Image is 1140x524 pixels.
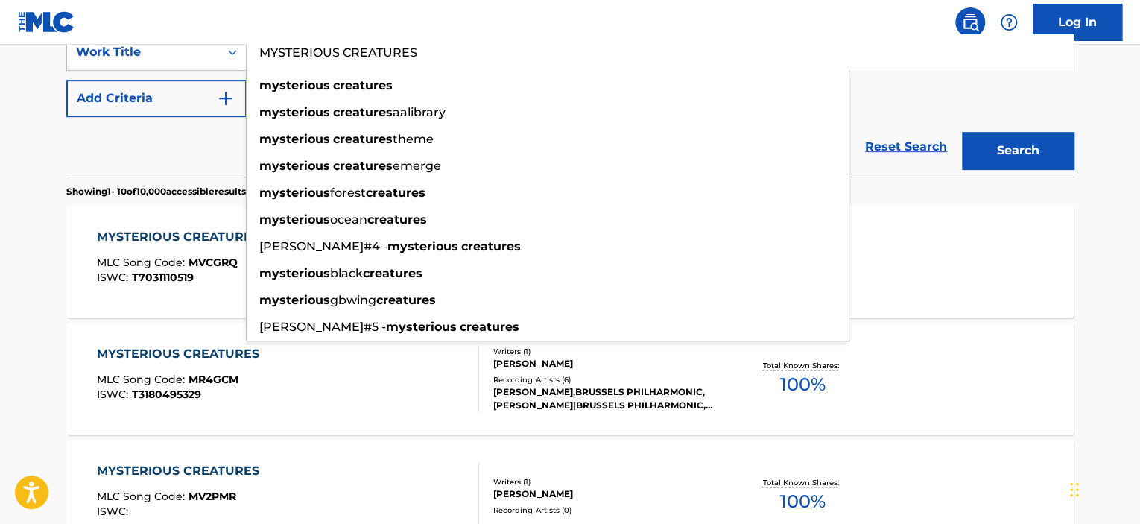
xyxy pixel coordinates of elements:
span: 100 % [779,371,825,398]
strong: mysterious [259,293,330,307]
strong: mysterious [387,239,458,253]
span: MVCGRQ [189,256,238,269]
img: search [961,13,979,31]
strong: creatures [461,239,521,253]
img: MLC Logo [18,11,75,33]
div: [PERSON_NAME] [493,357,718,370]
span: [PERSON_NAME]#5 - [259,320,386,334]
span: gbwing [330,293,376,307]
p: Total Known Shares: [762,477,842,488]
span: black [330,266,363,280]
strong: creatures [333,132,393,146]
strong: mysterious [386,320,457,334]
button: Add Criteria [66,80,247,117]
span: T3180495329 [132,388,201,401]
span: ocean [330,212,367,227]
strong: creatures [333,159,393,173]
span: ISWC : [97,505,132,518]
span: MV2PMR [189,490,236,503]
strong: creatures [376,293,436,307]
strong: creatures [366,186,425,200]
span: MLC Song Code : [97,256,189,269]
p: Total Known Shares: [762,360,842,371]
span: MLC Song Code : [97,490,189,503]
div: Help [994,7,1024,37]
strong: creatures [363,266,422,280]
a: MYSTERIOUS CREATURESMLC Song Code:MR4GCMISWC:T3180495329Writers (1)[PERSON_NAME]Recording Artists... [66,323,1074,435]
span: [PERSON_NAME]#4 - [259,239,387,253]
form: Search Form [66,34,1074,177]
strong: mysterious [259,266,330,280]
strong: mysterious [259,78,330,92]
strong: mysterious [259,186,330,200]
div: MYSTERIOUS CREATURES [97,345,267,363]
span: T7031110519 [132,271,194,284]
strong: mysterious [259,105,330,119]
div: [PERSON_NAME],BRUSSELS PHILHARMONIC, [PERSON_NAME]|BRUSSELS PHILHARMONIC, [PERSON_NAME], [PERSON_... [493,385,718,412]
span: ISWC : [97,388,132,401]
p: Showing 1 - 10 of 10,000 accessible results (Total 13,949 ) [66,185,305,198]
a: MYSTERIOUS CREATURESMLC Song Code:MVCGRQISWC:T7031110519Writers (2)[PERSON_NAME], [PERSON_NAME]Re... [66,206,1074,318]
div: Recording Artists ( 0 ) [493,505,718,516]
strong: creatures [367,212,427,227]
a: Reset Search [858,130,954,163]
div: Writers ( 1 ) [493,476,718,487]
span: forest [330,186,366,200]
span: 100 % [779,488,825,515]
strong: creatures [460,320,519,334]
button: Search [962,132,1074,169]
div: MYSTERIOUS CREATURES [97,228,267,246]
div: Drag [1070,467,1079,512]
span: theme [393,132,434,146]
a: Log In [1033,4,1122,41]
strong: mysterious [259,159,330,173]
strong: creatures [333,78,393,92]
img: 9d2ae6d4665cec9f34b9.svg [217,89,235,107]
a: Public Search [955,7,985,37]
strong: mysterious [259,212,330,227]
span: aalibrary [393,105,446,119]
strong: creatures [333,105,393,119]
span: ISWC : [97,271,132,284]
div: [PERSON_NAME] [493,487,718,501]
img: help [1000,13,1018,31]
div: Work Title [76,43,210,61]
iframe: Chat Widget [1065,452,1140,524]
div: Recording Artists ( 6 ) [493,374,718,385]
div: Writers ( 1 ) [493,346,718,357]
span: emerge [393,159,441,173]
strong: mysterious [259,132,330,146]
span: MR4GCM [189,373,238,386]
span: MLC Song Code : [97,373,189,386]
div: MYSTERIOUS CREATURES [97,462,267,480]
